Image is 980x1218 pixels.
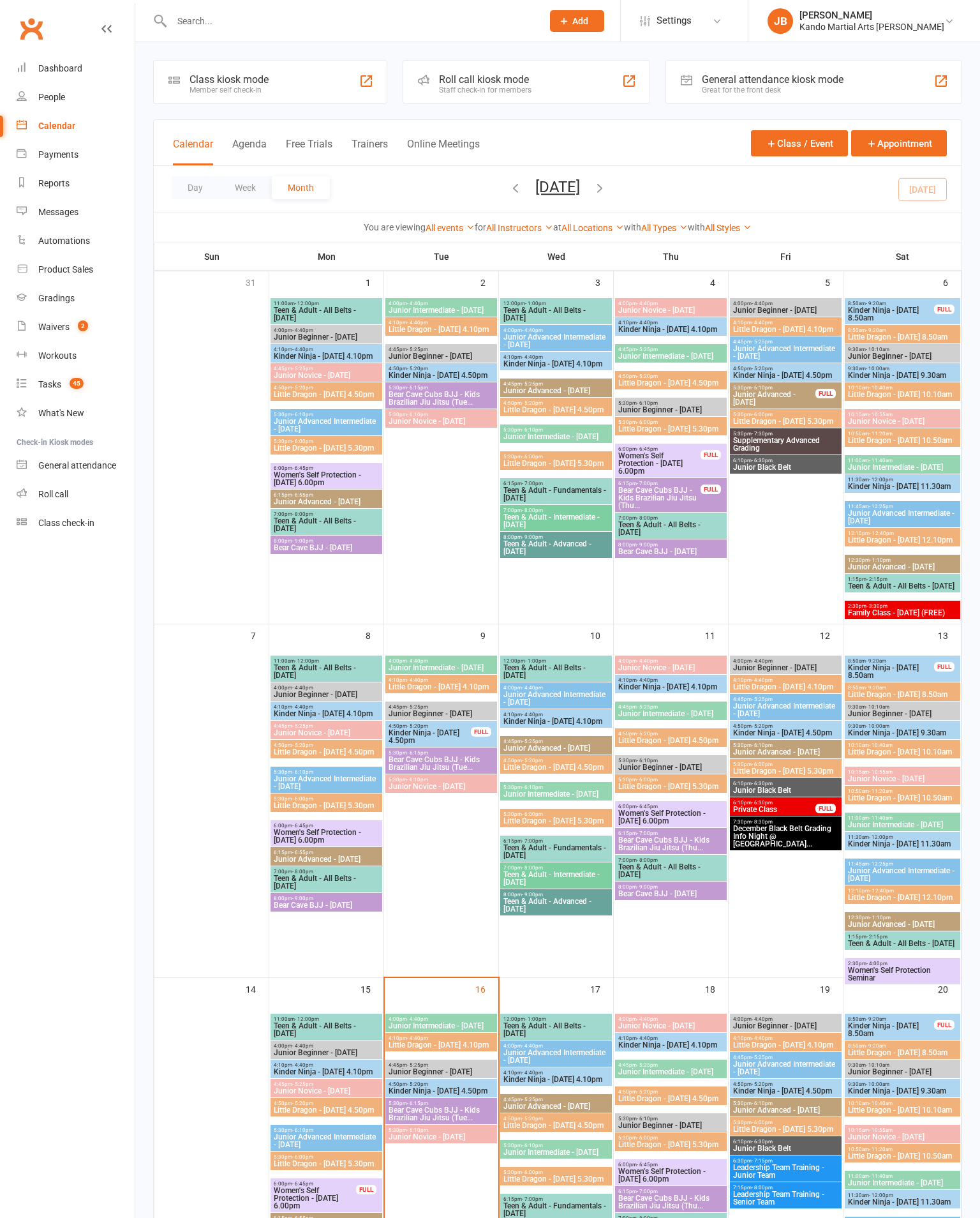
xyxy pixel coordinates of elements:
[637,658,658,664] span: - 4:40pm
[503,387,609,395] span: Junior Advanced - [DATE]
[866,366,889,372] span: - 10:00am
[522,534,543,540] span: - 9:00pm
[847,347,958,352] span: 9:30am
[618,419,724,425] span: 5:30pm
[503,360,609,368] span: Kinder Ninja - [DATE] 4.10pm
[550,10,604,32] button: Add
[618,481,701,486] span: 6:15pm
[752,458,773,463] span: - 6:30pm
[732,339,839,345] span: 4:45pm
[561,223,624,233] a: All Locations
[273,306,380,322] span: Teen & Adult - All Belts - [DATE]
[637,542,658,548] span: - 9:00pm
[618,521,724,536] span: Teen & Adult - All Belts - [DATE]
[820,624,843,645] div: 12
[847,557,958,563] span: 12:30pm
[17,284,135,313] a: Gradings
[486,223,553,233] a: All Instructors
[851,130,947,156] button: Appointment
[866,603,887,609] span: - 3:30pm
[273,498,380,506] span: Junior Advanced - [DATE]
[553,222,561,232] strong: at
[701,485,721,494] div: FULL
[388,412,494,417] span: 5:30pm
[273,372,380,379] span: Junior Novice - [DATE]
[292,511,313,517] span: - 8:00pm
[78,320,88,331] span: 2
[38,518,94,528] div: Class check-in
[352,138,388,165] button: Trainers
[847,327,958,333] span: 8:50am
[522,481,543,486] span: - 7:00pm
[38,121,75,131] div: Calendar
[870,557,891,563] span: - 1:10pm
[847,609,958,617] span: Family Class - [DATE] (FREE)
[503,327,609,333] span: 4:00pm
[269,243,384,270] th: Mon
[799,21,944,33] div: Kando Martial Arts [PERSON_NAME]
[618,301,724,306] span: 4:00pm
[17,313,135,342] a: Waivers 2
[866,658,886,664] span: - 9:20am
[273,366,380,372] span: 4:45pm
[173,138,213,165] button: Calendar
[503,507,609,513] span: 7:00pm
[292,347,313,352] span: - 4:40pm
[618,306,724,314] span: Junior Novice - [DATE]
[732,683,839,691] span: Little Dragon - [DATE] 4.10pm
[273,492,380,498] span: 6:15pm
[624,222,641,232] strong: with
[17,451,135,480] a: General attendance kiosk mode
[847,306,935,322] span: Kinder Ninja - [DATE] 8.50am
[273,517,380,532] span: Teen & Adult - All Belts - [DATE]
[732,463,839,471] span: Junior Black Belt
[938,624,961,645] div: 13
[847,301,935,306] span: 8:50am
[17,480,135,509] a: Roll call
[38,92,65,102] div: People
[189,73,269,86] div: Class kiosk mode
[701,450,721,460] div: FULL
[825,271,843,292] div: 5
[847,658,935,664] span: 8:50am
[38,207,78,217] div: Messages
[15,13,47,45] a: Clubworx
[595,271,613,292] div: 3
[273,417,380,433] span: Junior Advanced Intermediate - [DATE]
[407,301,428,306] span: - 4:40pm
[273,538,380,544] span: 8:00pm
[522,327,543,333] span: - 4:40pm
[732,320,839,326] span: 4:10pm
[388,391,494,406] span: Bear Cave Cubs BJJ - Kids Brazilian Jiu Jitsu (Tue...
[732,345,839,360] span: Junior Advanced Intermediate - [DATE]
[17,370,135,399] a: Tasks 45
[637,515,658,521] span: - 8:00pm
[752,412,773,417] span: - 6:00pm
[847,483,958,490] span: Kinder Ninja - [DATE] 11.30am
[273,465,380,471] span: 6:00pm
[657,6,692,35] span: Settings
[246,271,269,292] div: 31
[732,326,839,333] span: Little Dragon - [DATE] 4.10pm
[407,658,428,664] span: - 4:40pm
[38,408,84,418] div: What's New
[38,460,116,470] div: General attendance
[388,352,494,360] span: Junior Beginner - [DATE]
[637,446,658,452] span: - 6:45pm
[525,301,546,306] span: - 1:00pm
[439,86,531,94] div: Staff check-in for members
[522,507,543,513] span: - 8:00pm
[815,389,836,398] div: FULL
[17,255,135,284] a: Product Sales
[17,198,135,227] a: Messages
[847,463,958,471] span: Junior Intermediate - [DATE]
[388,306,494,314] span: Junior Intermediate - [DATE]
[522,454,543,460] span: - 6:00pm
[38,489,68,499] div: Roll call
[847,530,958,536] span: 12:10pm
[847,437,958,444] span: Little Dragon - [DATE] 10.50am
[637,677,658,683] span: - 4:40pm
[732,412,839,417] span: 5:30pm
[847,417,958,425] span: Junior Novice - [DATE]
[499,243,614,270] th: Wed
